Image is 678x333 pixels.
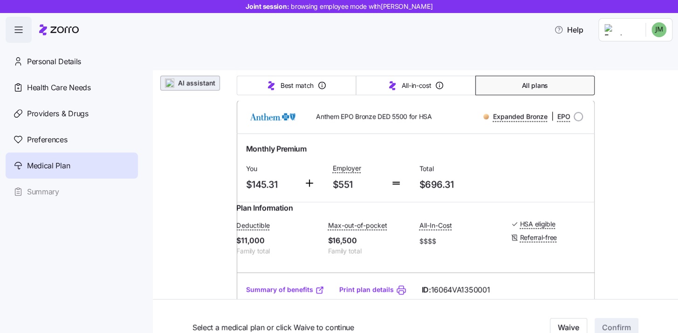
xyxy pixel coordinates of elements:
button: AI assistant [160,76,220,91]
span: Preferences [27,134,67,146]
img: ai-icon.png [165,79,174,88]
span: $11,000 [237,235,321,246]
span: All plans [521,81,548,90]
span: Health Care Needs [27,82,91,93]
span: Referral-free [520,233,557,242]
span: All-in-cost [402,81,431,90]
span: EPO [557,112,570,121]
span: AI assistant [178,79,215,88]
span: Anthem EPO Bronze DED 5500 for HSA [316,112,431,121]
a: Medical Plan [6,153,138,179]
a: Health Care Needs [6,74,138,100]
span: Max-out-of-pocket [328,221,387,230]
img: Anthem [244,106,301,128]
a: Providers & Drugs [6,100,138,127]
span: 16064VA1350001 [431,284,490,296]
span: HSA eligible [520,220,555,229]
span: $551 [333,177,383,193]
span: Select a medical plan or click Waive to continue [192,321,487,333]
a: Personal Details [6,48,138,74]
span: Best match [281,81,314,90]
span: $16,500 [328,235,412,246]
span: Deductible [237,221,270,230]
span: Expanded Bronze [493,112,547,121]
span: Family total [237,246,321,256]
span: Providers & Drugs [27,108,89,120]
span: $$$$ [419,235,503,248]
span: You [246,164,296,173]
span: $696.31 [419,177,499,193]
span: browsing employee mode with [PERSON_NAME] [291,2,432,11]
span: Personal Details [27,56,81,67]
span: Total [419,164,499,173]
button: Help [547,20,591,39]
span: Waive [558,321,579,333]
span: Medical Plan [27,160,70,172]
a: Preferences [6,127,138,153]
a: Print plan details [339,285,394,294]
span: Family total [328,246,412,256]
span: ID: [422,284,490,296]
img: Employer logo [604,24,638,35]
span: $145.31 [246,177,296,193]
span: Confirm [602,321,631,333]
span: Joint session: [246,2,432,11]
span: Help [554,24,583,35]
span: Monthly Premium [246,143,307,155]
span: All-In-Cost [419,221,452,230]
a: Summary of benefits [246,285,324,294]
span: Plan Information [237,202,293,214]
div: | [483,111,570,122]
img: ce3654e533d8156cbde617345222133a [651,22,666,37]
span: Employer [333,164,361,173]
